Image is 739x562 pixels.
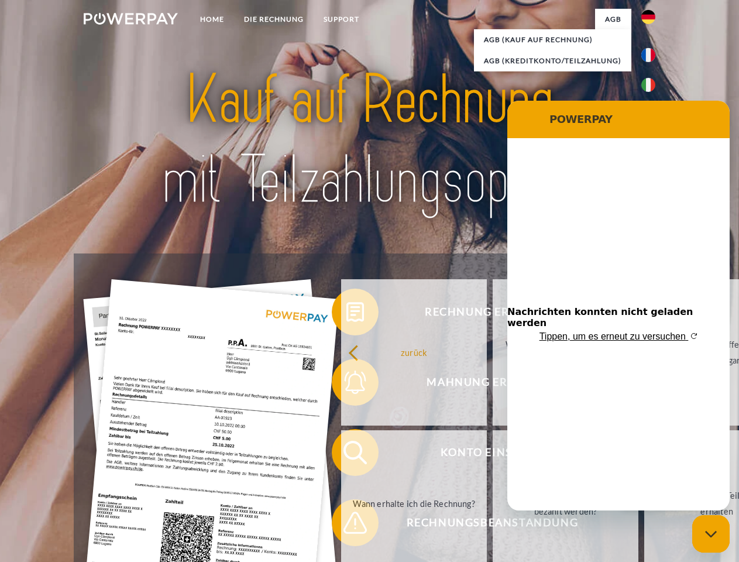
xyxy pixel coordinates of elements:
a: agb [595,9,631,30]
img: title-powerpay_de.svg [112,56,627,224]
div: Warum habe ich eine Rechnung erhalten? [500,337,631,368]
a: DIE RECHNUNG [234,9,314,30]
img: logo-powerpay-white.svg [84,13,178,25]
img: fr [641,48,655,62]
a: Home [190,9,234,30]
a: AGB (Kreditkonto/Teilzahlung) [474,50,631,71]
iframe: Messaging-Fenster [507,101,730,510]
a: SUPPORT [314,9,369,30]
a: AGB (Kauf auf Rechnung) [474,29,631,50]
img: it [641,78,655,92]
iframe: Schaltfläche zum Öffnen des Messaging-Fensters [692,515,730,553]
img: de [641,10,655,24]
div: Wann erhalte ich die Rechnung? [348,495,480,511]
div: Bis wann muss die Rechnung bezahlt werden? [500,488,631,519]
div: zurück [348,344,480,360]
